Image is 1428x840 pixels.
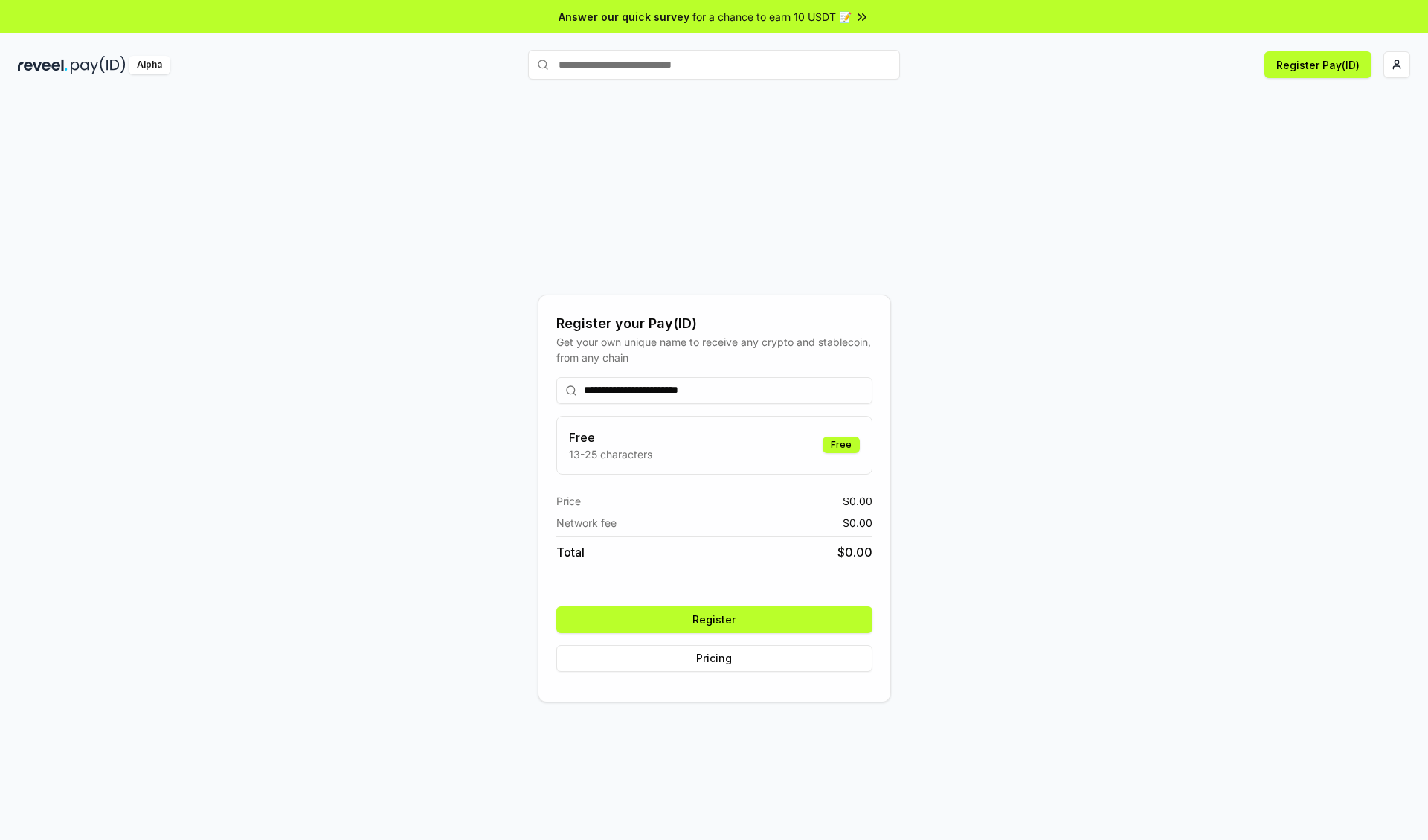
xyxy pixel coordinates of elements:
[71,56,126,74] img: pay_id
[556,334,872,365] div: Get your own unique name to receive any crypto and stablecoin, from any chain
[556,515,617,530] span: Network fee
[556,493,581,509] span: Price
[556,313,872,334] div: Register your Pay(ID)
[129,56,170,74] div: Alpha
[843,493,872,509] span: $ 0.00
[823,437,860,453] div: Free
[18,56,68,74] img: reveel_dark
[569,429,652,446] h3: Free
[556,543,585,561] span: Total
[556,606,872,633] button: Register
[556,645,872,672] button: Pricing
[837,543,872,561] span: $ 0.00
[1264,51,1371,78] button: Register Pay(ID)
[559,9,689,25] span: Answer our quick survey
[843,515,872,530] span: $ 0.00
[692,9,852,25] span: for a chance to earn 10 USDT 📝
[569,446,652,462] p: 13-25 characters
